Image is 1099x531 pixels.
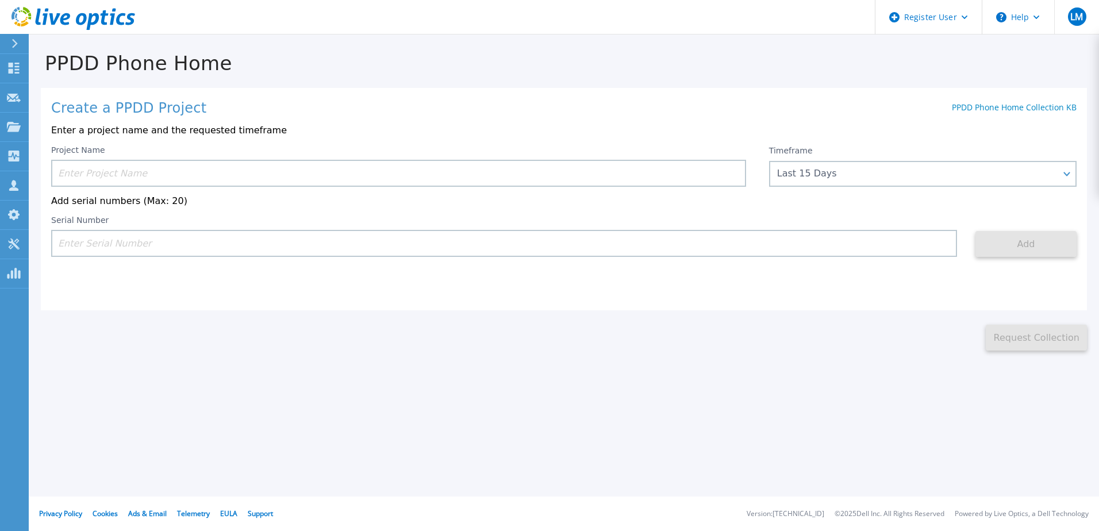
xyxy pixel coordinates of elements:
[955,510,1089,518] li: Powered by Live Optics, a Dell Technology
[835,510,944,518] li: © 2025 Dell Inc. All Rights Reserved
[51,146,105,154] label: Project Name
[747,510,824,518] li: Version: [TECHNICAL_ID]
[51,216,109,224] label: Serial Number
[51,125,1077,136] p: Enter a project name and the requested timeframe
[769,146,813,155] label: Timeframe
[986,325,1087,351] button: Request Collection
[39,509,82,518] a: Privacy Policy
[29,52,1099,75] h1: PPDD Phone Home
[128,509,167,518] a: Ads & Email
[51,160,746,187] input: Enter Project Name
[51,101,206,117] h1: Create a PPDD Project
[51,196,1077,206] p: Add serial numbers (Max: 20)
[952,102,1077,113] a: PPDD Phone Home Collection KB
[93,509,118,518] a: Cookies
[777,168,1056,179] div: Last 15 Days
[220,509,237,518] a: EULA
[248,509,273,518] a: Support
[177,509,210,518] a: Telemetry
[1070,12,1083,21] span: LM
[51,230,957,257] input: Enter Serial Number
[975,231,1077,257] button: Add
